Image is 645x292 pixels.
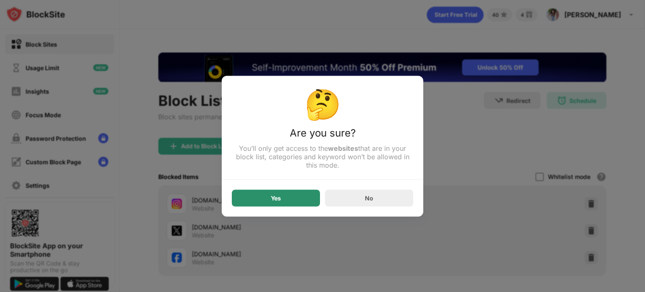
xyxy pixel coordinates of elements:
[232,126,413,144] div: Are you sure?
[328,144,358,152] strong: websites
[232,144,413,169] div: You’ll only get access to the that are in your block list, categories and keyword won’t be allowe...
[232,86,413,121] div: 🤔
[271,195,281,201] div: Yes
[365,195,373,202] div: No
